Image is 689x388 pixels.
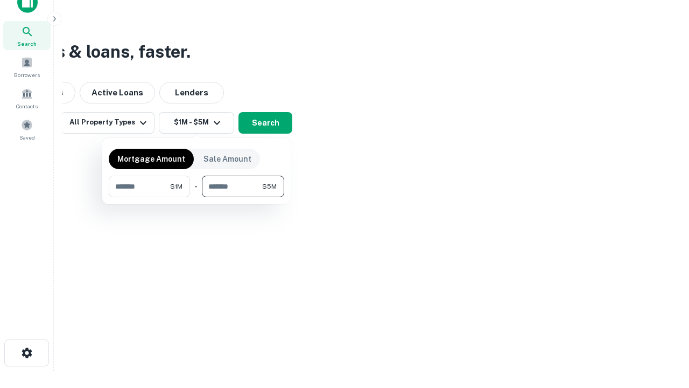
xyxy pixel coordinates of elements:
[170,182,182,191] span: $1M
[194,176,198,197] div: -
[117,153,185,165] p: Mortgage Amount
[262,182,277,191] span: $5M
[635,302,689,354] iframe: Chat Widget
[203,153,251,165] p: Sale Amount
